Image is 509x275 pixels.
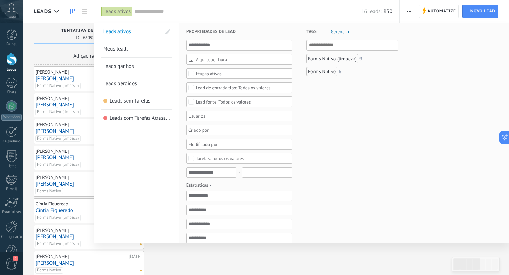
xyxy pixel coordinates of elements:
[103,40,170,57] a: Meus leads
[1,235,22,239] div: Configurações
[103,58,170,75] a: Leads ganhos
[306,54,358,63] div: Forms Nativo (limpeza)
[339,69,341,74] div: 6
[361,8,381,15] span: 16 leads:
[101,75,172,92] li: Leads perdidos
[196,99,251,105] div: Todos os valores
[13,256,18,261] span: 3
[331,29,350,34] span: Gerenciar
[110,98,150,104] span: Leads sem Tarefas
[1,164,22,169] div: Listas
[186,181,213,189] span: Estatísticas
[1,187,22,192] div: E-mail
[110,115,174,122] span: Leads com Tarefas Atrasadas
[101,92,172,110] li: Leads sem Tarefas
[7,15,16,20] span: Conta
[359,56,362,61] div: 9
[1,42,22,47] div: Painel
[196,85,270,90] div: Todos os valores
[196,71,222,76] div: Etapas ativas
[306,23,317,40] span: Tags
[238,168,240,177] span: -
[306,67,337,76] div: Forms Nativo
[103,63,134,70] span: Leads ganhos
[196,156,244,161] div: Todos os valores
[103,28,131,35] span: Leads ativos
[103,92,170,109] a: Leads sem Tarefas
[101,58,172,75] li: Leads ganhos
[101,110,172,127] li: Leads com Tarefas Atrasadas
[196,57,288,62] span: A qualquer hora
[384,8,392,15] span: R$0
[103,75,170,92] a: Leads perdidos
[103,99,108,103] span: Leads sem Tarefas
[101,6,133,17] div: Leads ativos
[1,114,22,121] div: WhatsApp
[103,80,137,87] span: Leads perdidos
[1,90,22,95] div: Chats
[103,23,161,40] a: Leads ativos
[103,116,108,121] span: Leads com Tarefas Atrasadas
[1,68,22,72] div: Leads
[1,139,22,144] div: Calendário
[103,110,170,127] a: Leads com Tarefas Atrasadas
[101,40,172,58] li: Meus leads
[103,46,129,52] span: Meus leads
[1,210,22,215] div: Estatísticas
[101,23,172,40] li: Leads ativos
[186,23,236,40] span: Propriedades de lead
